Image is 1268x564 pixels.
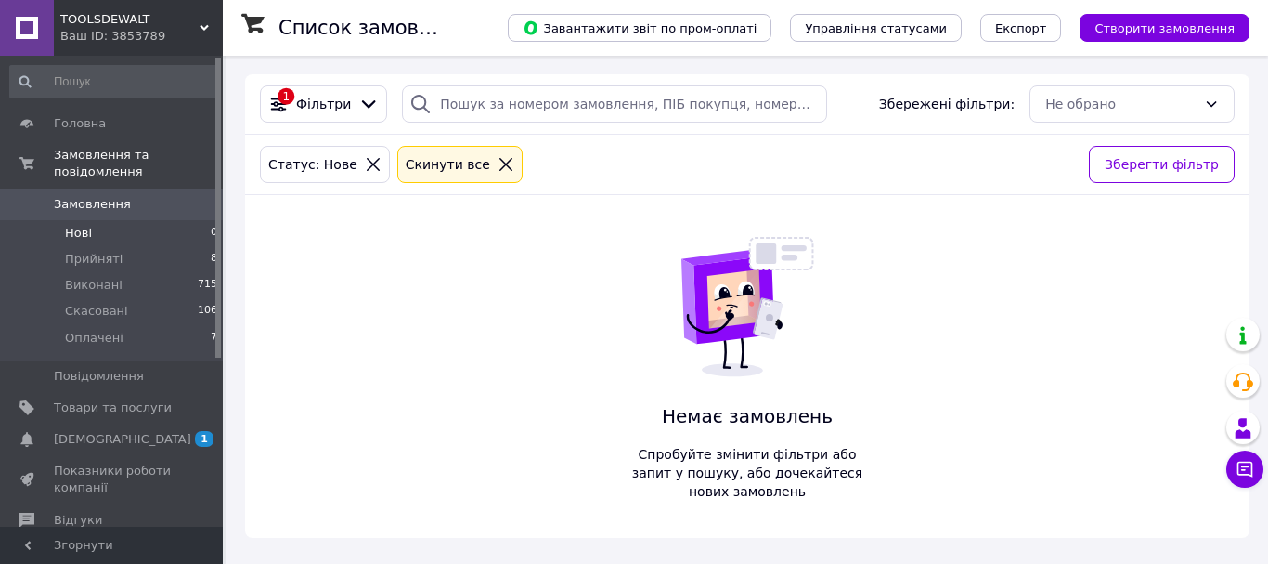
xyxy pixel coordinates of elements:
[54,368,144,385] span: Повідомлення
[198,303,217,320] span: 106
[198,277,217,294] span: 715
[54,463,172,496] span: Показники роботи компанії
[9,65,219,98] input: Пошук
[265,154,361,175] div: Статус: Нове
[211,330,217,347] span: 7
[879,95,1015,113] span: Збережені фільтри:
[211,225,217,242] span: 0
[402,154,494,175] div: Cкинути все
[790,14,962,42] button: Управління статусами
[54,400,172,416] span: Товари та послуги
[1094,21,1235,35] span: Створити замовлення
[211,251,217,268] span: 8
[195,431,213,447] span: 1
[1045,94,1197,114] div: Не обрано
[1080,14,1249,42] button: Створити замовлення
[60,11,200,28] span: TOOLSDEWALT
[65,303,128,320] span: Скасовані
[54,196,131,213] span: Замовлення
[1061,20,1249,34] a: Створити замовлення
[65,330,123,347] span: Оплачені
[54,115,106,132] span: Головна
[523,20,757,36] span: Завантажити звіт по пром-оплаті
[60,28,223,45] div: Ваш ID: 3853789
[65,225,92,242] span: Нові
[65,277,123,294] span: Виконані
[1089,146,1235,183] button: Зберегти фільтр
[65,251,123,268] span: Прийняті
[402,85,827,123] input: Пошук за номером замовлення, ПІБ покупця, номером телефону, Email, номером накладної
[1105,154,1219,175] span: Зберегти фільтр
[995,21,1047,35] span: Експорт
[625,445,870,501] span: Спробуйте змінити фільтри або запит у пошуку, або дочекайтеся нових замовлень
[508,14,771,42] button: Завантажити звіт по пром-оплаті
[1226,451,1263,488] button: Чат з покупцем
[54,512,102,529] span: Відгуки
[54,147,223,180] span: Замовлення та повідомлення
[278,17,467,39] h1: Список замовлень
[980,14,1062,42] button: Експорт
[625,403,870,430] span: Немає замовлень
[805,21,947,35] span: Управління статусами
[296,95,351,113] span: Фільтри
[54,431,191,448] span: [DEMOGRAPHIC_DATA]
